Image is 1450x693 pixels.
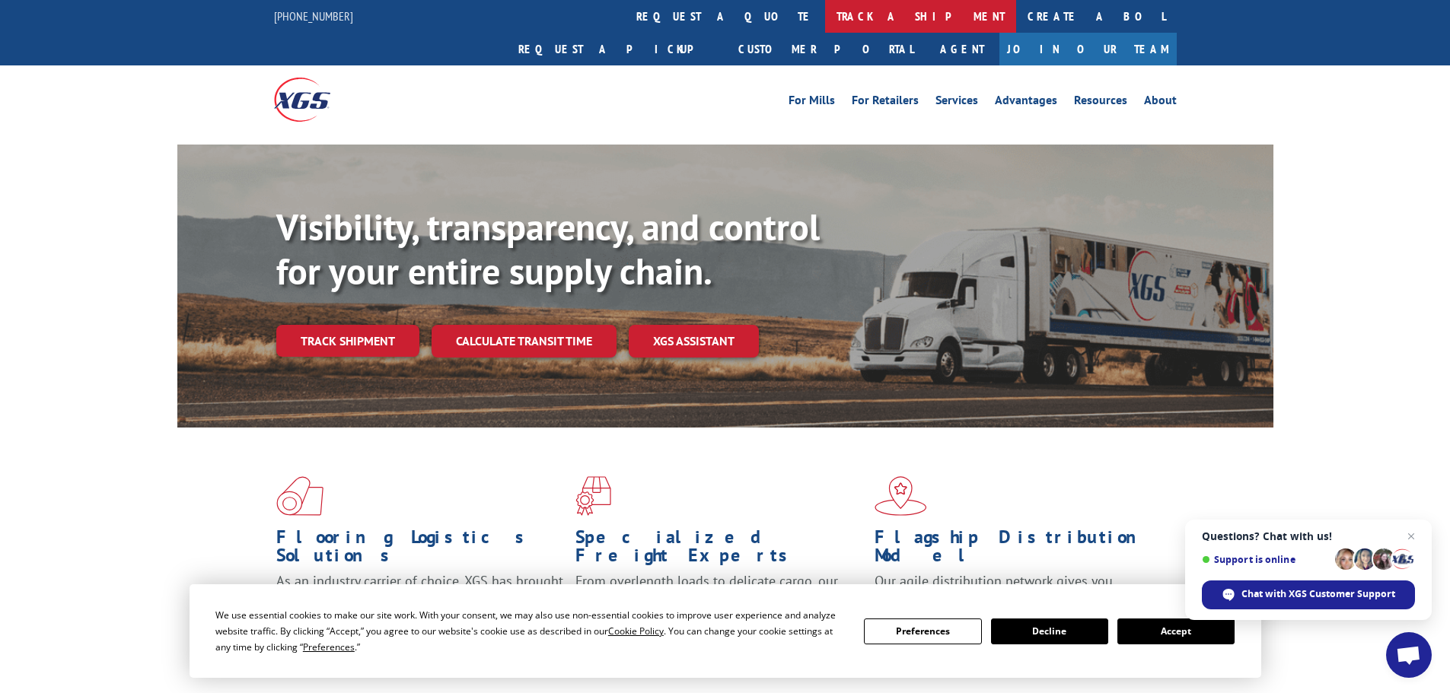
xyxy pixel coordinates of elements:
a: Request a pickup [507,33,727,65]
a: For Retailers [852,94,919,111]
a: Services [935,94,978,111]
a: Advantages [995,94,1057,111]
span: Our agile distribution network gives you nationwide inventory management on demand. [875,572,1155,608]
a: Join Our Team [999,33,1177,65]
h1: Flagship Distribution Model [875,528,1162,572]
span: Cookie Policy [608,625,664,637]
a: Track shipment [276,325,419,357]
a: XGS ASSISTANT [629,325,759,358]
span: As an industry carrier of choice, XGS has brought innovation and dedication to flooring logistics... [276,572,563,626]
button: Preferences [864,618,981,644]
a: Agent [925,33,999,65]
span: Preferences [303,641,355,653]
img: xgs-icon-flagship-distribution-model-red [875,476,927,516]
a: Calculate transit time [432,325,617,358]
span: Chat with XGS Customer Support [1241,587,1395,601]
button: Decline [991,618,1108,644]
img: xgs-icon-total-supply-chain-intelligence-red [276,476,323,516]
span: Close chat [1402,527,1420,545]
span: Questions? Chat with us! [1202,530,1415,542]
span: Support is online [1202,554,1330,565]
h1: Specialized Freight Experts [575,528,863,572]
a: Customer Portal [727,33,925,65]
div: Chat with XGS Customer Support [1202,580,1415,609]
p: From overlength loads to delicate cargo, our experienced staff knows the best way to move your fr... [575,572,863,640]
b: Visibility, transparency, and control for your entire supply chain. [276,203,820,294]
h1: Flooring Logistics Solutions [276,528,564,572]
div: Open chat [1386,632,1432,678]
a: About [1144,94,1177,111]
a: Resources [1074,94,1127,111]
img: xgs-icon-focused-on-flooring-red [575,476,611,516]
div: Cookie Consent Prompt [190,584,1261,678]
a: For Mills [789,94,835,111]
button: Accept [1117,618,1235,644]
a: [PHONE_NUMBER] [274,8,353,24]
div: We use essential cookies to make our site work. With your consent, we may also use non-essential ... [215,607,846,655]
